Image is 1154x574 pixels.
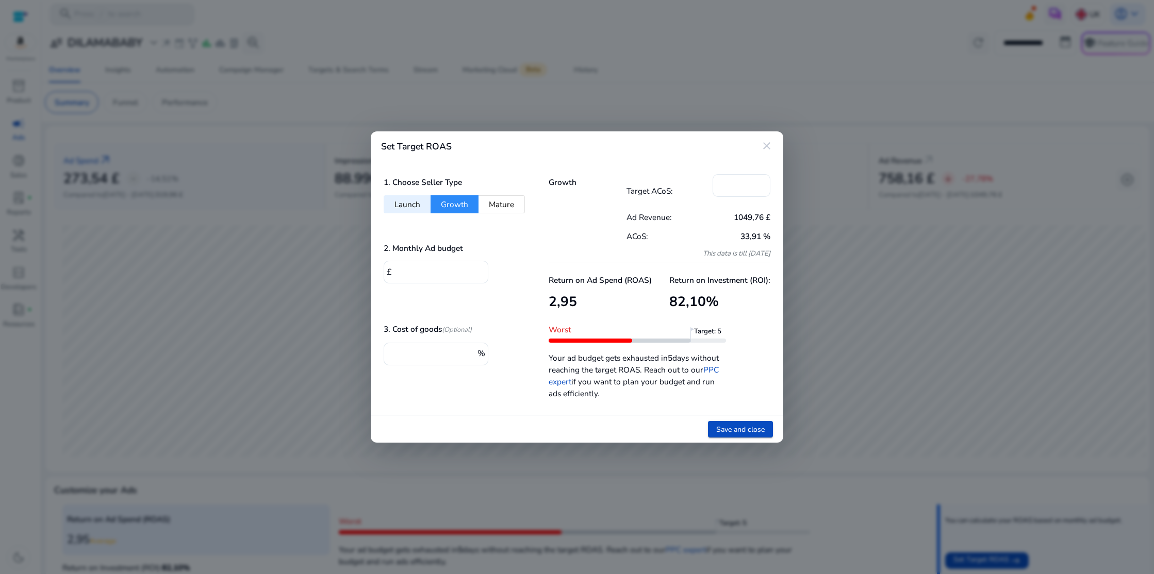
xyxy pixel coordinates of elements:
h5: 1. Choose Seller Type [384,178,462,187]
h5: 3. Cost of goods [384,325,472,335]
button: Save and close [708,421,773,437]
p: if you want to plan your budget and run ads efficiently. [549,347,726,399]
p: 1049,76 £ [698,211,770,223]
p: 33,91 % [698,230,770,242]
button: Growth [431,195,479,213]
span: £ [387,266,392,278]
h5: Growth [549,178,627,187]
p: Return on Ad Spend (ROAS) [549,274,652,286]
b: 5 [668,352,672,363]
span: % [477,348,485,359]
p: Target ACoS: [627,185,713,197]
p: ACoS: [627,230,699,242]
p: Ad Revenue: [627,211,699,223]
h5: 2. Monthly Ad budget [384,244,463,253]
p: This data is till [DATE] [627,249,771,259]
h4: Set Target ROAS [381,141,452,152]
button: Launch [384,195,431,213]
a: PPC expert [549,364,719,387]
h3: 82,10 [669,294,770,310]
p: Worst [549,324,726,335]
button: Mature [479,195,525,213]
span: % [706,292,719,311]
h3: 2,95 [549,294,652,310]
span: Save and close [716,424,765,435]
span: Target: 5 [694,327,730,343]
mat-icon: close [761,140,773,152]
span: Your ad budget gets exhausted in days without reaching the target ROAS. Reach out to our [549,352,719,375]
i: (Optional) [442,325,472,334]
p: Return on Investment (ROI): [669,274,770,286]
